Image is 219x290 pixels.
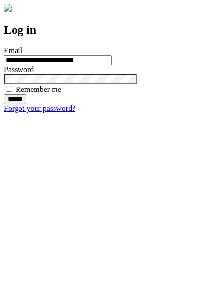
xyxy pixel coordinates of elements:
[4,46,22,54] label: Email
[4,4,12,12] img: logo-4e3dc11c47720685a147b03b5a06dd966a58ff35d612b21f08c02c0306f2b779.png
[4,104,75,112] a: Forgot your password?
[4,65,34,73] label: Password
[4,23,215,36] h2: Log in
[16,85,61,93] label: Remember me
